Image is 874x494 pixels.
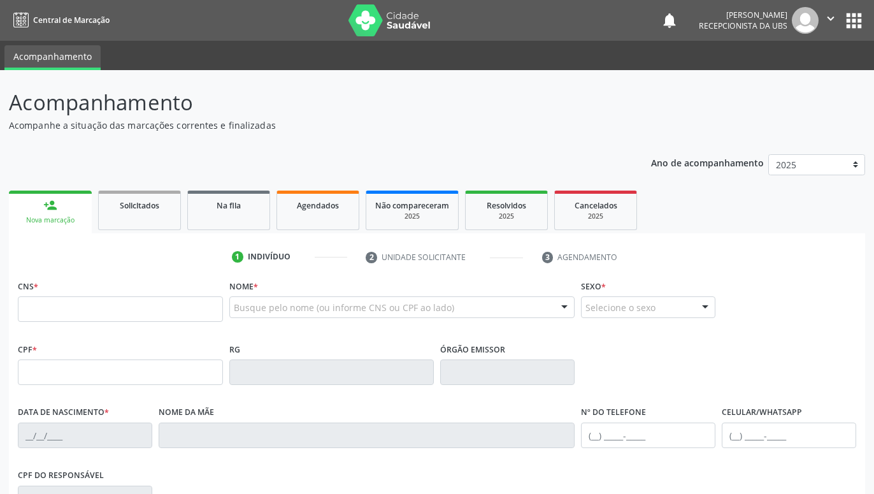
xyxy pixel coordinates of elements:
[843,10,865,32] button: apps
[722,403,802,423] label: Celular/WhatsApp
[699,10,787,20] div: [PERSON_NAME]
[159,403,214,423] label: Nome da mãe
[18,277,38,296] label: CNS
[440,340,505,360] label: Órgão emissor
[9,10,110,31] a: Central de Marcação
[120,200,159,211] span: Solicitados
[575,200,617,211] span: Cancelados
[819,7,843,34] button: 
[234,301,454,314] span: Busque pelo nome (ou informe CNS ou CPF ao lado)
[33,15,110,25] span: Central de Marcação
[232,251,243,263] div: 1
[487,200,526,211] span: Resolvidos
[722,423,856,448] input: (__) _____-_____
[229,340,240,360] label: RG
[248,251,290,263] div: Indivíduo
[18,423,152,448] input: __/__/____
[217,200,241,211] span: Na fila
[9,87,608,119] p: Acompanhamento
[564,212,627,221] div: 2025
[375,200,449,211] span: Não compareceram
[581,403,646,423] label: Nº do Telefone
[824,11,838,25] i: 
[18,215,83,225] div: Nova marcação
[581,423,715,448] input: (__) _____-_____
[18,466,104,486] label: CPF do responsável
[297,200,339,211] span: Agendados
[229,277,258,296] label: Nome
[375,212,449,221] div: 2025
[9,119,608,132] p: Acompanhe a situação das marcações correntes e finalizadas
[585,301,655,314] span: Selecione o sexo
[18,403,109,423] label: Data de nascimento
[43,198,57,212] div: person_add
[699,20,787,31] span: Recepcionista da UBS
[475,212,538,221] div: 2025
[651,154,764,170] p: Ano de acompanhamento
[661,11,678,29] button: notifications
[18,340,37,360] label: CPF
[4,45,101,70] a: Acompanhamento
[792,7,819,34] img: img
[581,277,606,296] label: Sexo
